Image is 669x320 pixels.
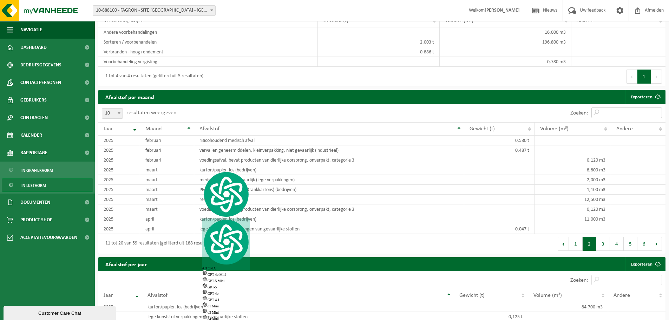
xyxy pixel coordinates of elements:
[98,27,318,37] td: Andere voorbehandelingen
[583,237,596,251] button: 2
[570,110,588,116] label: Zoeken:
[440,57,571,67] td: 0,780 m3
[625,90,665,104] a: Exporteren
[464,136,535,145] td: 0,580 t
[93,6,215,15] span: 10-888100 - FAGRON - SITE BORNEM - BORNEM
[202,283,250,289] div: GPT-5
[145,126,162,132] span: Maand
[20,21,42,39] span: Navigatie
[140,224,194,234] td: april
[202,283,208,288] img: gpt-black.svg
[140,136,194,145] td: februari
[202,289,208,295] img: gpt-black.svg
[20,194,50,211] span: Documenten
[570,277,588,283] label: Zoeken:
[20,211,52,229] span: Product Shop
[535,195,611,204] td: 12,500 m3
[535,214,611,224] td: 11,000 m3
[140,214,194,224] td: april
[485,8,520,13] strong: [PERSON_NAME]
[104,293,113,298] span: Jaar
[459,293,485,298] span: Gewicht (t)
[93,5,216,16] span: 10-888100 - FAGRON - SITE BORNEM - BORNEM
[98,165,140,175] td: 2025
[98,47,318,57] td: Verbranden - hoog rendement
[651,70,662,84] button: Next
[98,195,140,204] td: 2025
[202,295,208,301] img: gpt-black.svg
[194,145,464,155] td: vervallen geneesmiddelen, kleinverpakking, niet gevaarlijk (industrieel)
[651,237,662,251] button: Next
[98,224,140,234] td: 2025
[528,302,608,312] td: 84,700 m3
[194,224,464,234] td: lege kunststof verpakkingen van gevaarlijke stoffen
[98,204,140,214] td: 2025
[440,27,571,37] td: 16,000 m3
[202,289,250,295] div: GPT-4o
[140,185,194,195] td: maart
[21,164,53,177] span: In grafiekvorm
[558,237,569,251] button: Previous
[535,175,611,185] td: 2,000 m3
[20,144,47,162] span: Rapportage
[194,175,464,185] td: medisch glas, niet-gevaarlijk (lege verpakkingen)
[142,302,454,312] td: karton/papier, los (bedrijven)
[140,145,194,155] td: februari
[98,145,140,155] td: 2025
[140,165,194,175] td: maart
[199,126,219,132] span: Afvalstof
[470,126,495,132] span: Gewicht (t)
[202,295,250,302] div: GPT-4.1
[102,108,123,119] span: 10
[2,163,93,177] a: In grafiekvorm
[194,136,464,145] td: risicohoudend medisch afval
[194,165,464,175] td: karton/papier, los (bedrijven)
[202,276,250,283] div: GPT-5 Mini
[194,214,464,224] td: karton/papier, los (bedrijven)
[616,126,633,132] span: Andere
[98,90,161,104] h2: Afvalstof per maand
[4,305,117,320] iframe: chat widget
[194,185,464,195] td: PMD (Plastiek, Metaal, Drankkartons) (bedrijven)
[533,293,562,298] span: Volume (m³)
[98,175,140,185] td: 2025
[202,270,208,276] img: gpt-black.svg
[20,74,61,91] span: Contactpersonen
[98,57,318,67] td: Voorbehandeling vergisting
[20,109,48,126] span: Contracten
[614,293,630,298] span: Andere
[440,37,571,47] td: 196,800 m3
[98,37,318,47] td: Sorteren / voorbehandelen
[20,56,61,74] span: Bedrijfsgegevens
[20,39,47,56] span: Dashboard
[202,276,208,282] img: gpt-black.svg
[194,155,464,165] td: voedingsafval, bevat producten van dierlijke oorsprong, onverpakt, categorie 3
[202,302,250,308] div: o1 Mini
[202,308,250,314] div: o3 Mini
[637,70,651,84] button: 1
[20,91,47,109] span: Gebruikers
[98,302,142,312] td: 2025
[540,126,569,132] span: Volume (m³)
[202,314,208,320] img: gpt-black.svg
[194,204,464,214] td: voedingsafval, bevat producten van dierlijke oorsprong, onverpakt, categorie 3
[202,171,250,218] img: logo.svg
[140,204,194,214] td: maart
[102,109,123,118] span: 10
[624,237,637,251] button: 5
[104,126,113,132] span: Jaar
[535,185,611,195] td: 1,100 m3
[98,155,140,165] td: 2025
[98,257,154,271] h2: Afvalstof per jaar
[202,218,250,270] div: AITOPIA
[147,293,168,298] span: Afvalstof
[21,179,46,192] span: In lijstvorm
[535,204,611,214] td: 0,120 m3
[102,237,216,250] div: 11 tot 20 van 59 resultaten (gefilterd uit 188 resultaten)
[202,270,250,276] div: GPT-4o Mini
[202,218,250,266] img: logo.svg
[126,110,176,116] label: resultaten weergeven
[98,214,140,224] td: 2025
[535,165,611,175] td: 8,800 m3
[140,195,194,204] td: maart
